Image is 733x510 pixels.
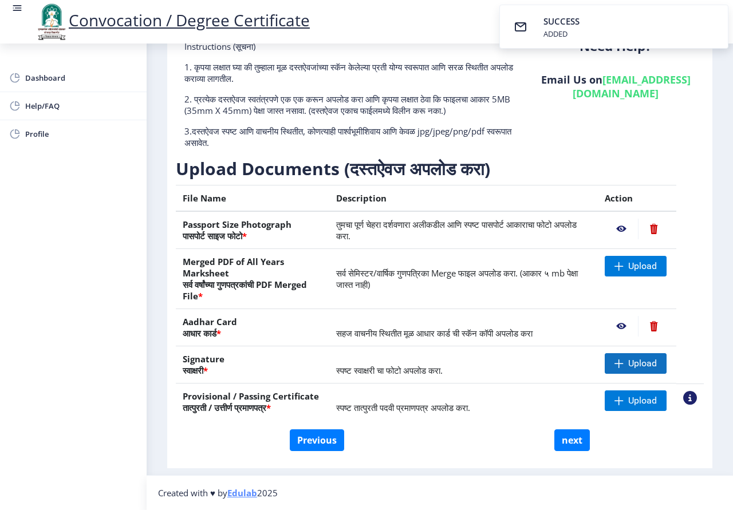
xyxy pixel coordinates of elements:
p: 3.दस्तऐवज स्पष्ट आणि वाचनीय स्थितीत, कोणत्याही पार्श्वभूमीशिवाय आणि केवळ jpg/jpeg/png/pdf स्वरूपा... [184,125,519,148]
span: स्पष्ट स्वाक्षरी चा फोटो अपलोड करा. [336,365,443,376]
th: Description [329,185,598,212]
th: Merged PDF of All Years Marksheet सर्व वर्षांच्या गुणपत्रकांची PDF Merged File [176,249,329,309]
span: Profile [25,127,137,141]
span: Upload [628,260,657,272]
button: Previous [290,429,344,451]
span: सर्व सेमिस्टर/वार्षिक गुणपत्रिका Merge फाइल अपलोड करा. (आकार ५ mb पेक्षा जास्त नाही) [336,267,578,290]
nb-action: View File [605,316,638,337]
a: [EMAIL_ADDRESS][DOMAIN_NAME] [573,73,691,100]
img: logo [34,2,69,41]
a: Edulab [227,487,257,499]
div: ADDED [543,29,582,39]
a: Convocation / Degree Certificate [34,9,310,31]
span: Upload [628,395,657,406]
th: Action [598,185,676,212]
span: Upload [628,358,657,369]
span: Instructions (सूचना) [184,41,255,52]
th: Provisional / Passing Certificate तात्पुरती / उत्तीर्ण प्रमाणपत्र [176,384,329,421]
button: next [554,429,590,451]
td: तुमचा पूर्ण चेहरा दर्शवणारा अलीकडील आणि स्पष्ट पासपोर्ट आकाराचा फोटो अपलोड करा. [329,211,598,249]
span: SUCCESS [543,15,580,27]
p: 2. प्रत्येक दस्तऐवज स्वतंत्रपणे एक एक करून अपलोड करा आणि कृपया लक्षात ठेवा कि फाइलचा आकार 5MB (35... [184,93,519,116]
nb-action: View Sample PDC [683,391,697,405]
th: Aadhar Card आधार कार्ड [176,309,329,346]
span: Created with ♥ by 2025 [158,487,278,499]
h6: Email Us on [537,73,695,100]
nb-action: Delete File [638,316,669,337]
span: Help/FAQ [25,99,137,113]
nb-action: View File [605,219,638,239]
p: 1. कृपया लक्षात घ्या की तुम्हाला मूळ दस्तऐवजांच्या स्कॅन केलेल्या प्रती योग्य स्वरूपात आणि सरळ स्... [184,61,519,84]
th: File Name [176,185,329,212]
span: सहज वाचनीय स्थितीत मूळ आधार कार्ड ची स्कॅन कॉपी अपलोड करा [336,327,533,339]
h3: Upload Documents (दस्तऐवज अपलोड करा) [176,157,704,180]
span: Dashboard [25,71,137,85]
th: Passport Size Photograph पासपोर्ट साइज फोटो [176,211,329,249]
nb-action: Delete File [638,219,669,239]
th: Signature स्वाक्षरी [176,346,329,384]
span: स्पष्ट तात्पुरती पदवी प्रमाणपत्र अपलोड करा. [336,402,470,413]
